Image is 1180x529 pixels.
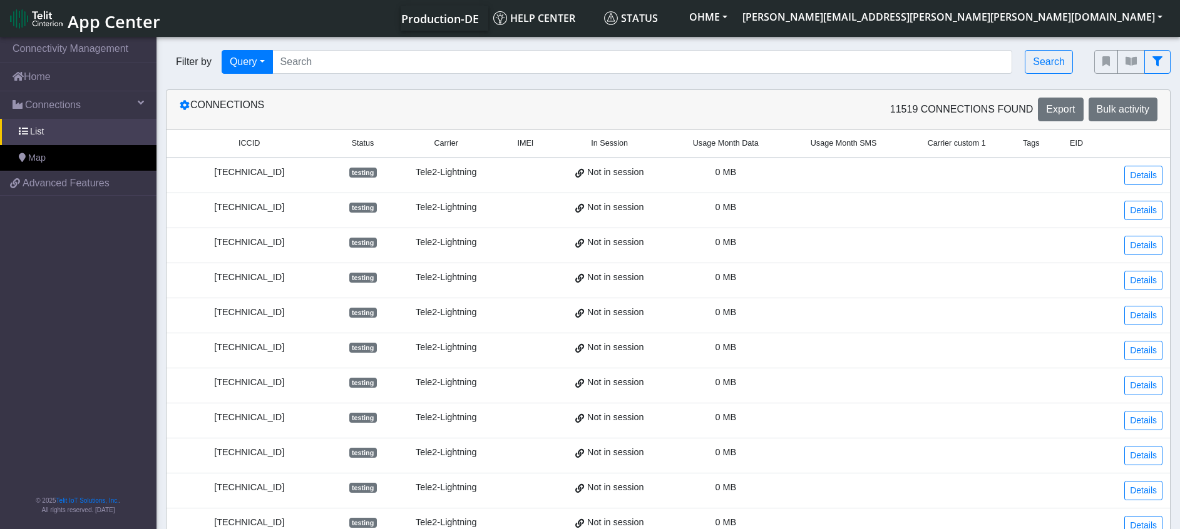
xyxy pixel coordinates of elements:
div: Tele2-Lightning [401,446,491,460]
span: Status [604,11,658,25]
span: Not in session [587,481,644,495]
div: [TECHNICAL_ID] [174,481,324,495]
span: testing [349,343,377,353]
div: [TECHNICAL_ID] [174,306,324,320]
a: Status [599,6,682,31]
span: Map [28,151,46,165]
span: Not in session [587,341,644,355]
span: Not in session [587,201,644,214]
span: Not in session [587,446,644,460]
div: Tele2-Lightning [401,306,491,320]
span: testing [349,448,377,458]
span: testing [349,308,377,318]
a: Details [1124,411,1162,430]
span: Usage Month Data [693,138,759,149]
div: Tele2-Lightning [401,481,491,495]
span: Connections [25,98,81,113]
input: Search... [272,50,1013,74]
span: 0 MB [715,202,736,212]
span: testing [349,273,377,283]
div: Tele2-Lightning [401,236,491,249]
span: Not in session [587,166,644,179]
a: Details [1124,341,1162,360]
div: [TECHNICAL_ID] [174,236,324,249]
span: 11519 Connections found [890,102,1034,117]
span: Help center [493,11,575,25]
span: 0 MB [715,412,736,422]
span: Bulk activity [1097,104,1149,114]
a: Details [1124,306,1162,325]
span: Not in session [587,411,644,425]
div: Connections [170,98,669,121]
img: logo-telit-cinterion-gw-new.png [10,9,63,29]
a: Details [1124,166,1162,185]
span: App Center [68,10,160,33]
span: Carrier custom 1 [928,138,986,149]
div: Tele2-Lightning [401,201,491,214]
span: Usage Month SMS [811,138,877,149]
span: 0 MB [715,272,736,282]
span: 0 MB [715,482,736,492]
div: [TECHNICAL_ID] [174,166,324,179]
a: Details [1124,236,1162,255]
button: Bulk activity [1089,98,1157,121]
a: Details [1124,271,1162,290]
a: Details [1124,201,1162,220]
button: [PERSON_NAME][EMAIL_ADDRESS][PERSON_NAME][PERSON_NAME][DOMAIN_NAME] [735,6,1170,28]
span: 0 MB [715,167,736,177]
span: Carrier [434,138,458,149]
div: [TECHNICAL_ID] [174,446,324,460]
span: Filter by [166,54,222,69]
span: Tags [1023,138,1040,149]
span: 0 MB [715,517,736,527]
span: Production-DE [401,11,479,26]
img: knowledge.svg [493,11,507,25]
span: List [30,125,44,139]
span: 0 MB [715,447,736,457]
button: Search [1025,50,1073,74]
img: status.svg [604,11,618,25]
div: [TECHNICAL_ID] [174,271,324,285]
span: ICCID [239,138,260,149]
span: Not in session [587,271,644,285]
span: 0 MB [715,307,736,317]
a: Help center [488,6,599,31]
span: 0 MB [715,377,736,387]
button: Export [1038,98,1083,121]
div: Tele2-Lightning [401,271,491,285]
div: Tele2-Lightning [401,411,491,425]
span: testing [349,168,377,178]
span: testing [349,238,377,248]
span: Advanced Features [23,176,110,191]
span: testing [349,378,377,388]
span: 0 MB [715,342,736,352]
a: Your current platform instance [401,6,478,31]
span: 0 MB [715,237,736,247]
span: IMEI [517,138,533,149]
div: [TECHNICAL_ID] [174,376,324,390]
span: Not in session [587,376,644,390]
a: Details [1124,446,1162,465]
span: Not in session [587,306,644,320]
a: App Center [10,5,158,32]
div: [TECHNICAL_ID] [174,201,324,214]
span: testing [349,518,377,528]
span: testing [349,413,377,423]
span: In Session [591,138,628,149]
a: Details [1124,481,1162,500]
div: [TECHNICAL_ID] [174,411,324,425]
a: Details [1124,376,1162,395]
a: Telit IoT Solutions, Inc. [56,497,119,504]
div: [TECHNICAL_ID] [174,341,324,355]
button: Query [222,50,273,74]
span: Status [352,138,374,149]
button: OHME [682,6,735,28]
span: Export [1046,104,1075,114]
span: EID [1070,138,1083,149]
div: Tele2-Lightning [401,166,491,179]
span: Not in session [587,236,644,249]
div: fitlers menu [1094,50,1171,74]
div: Tele2-Lightning [401,376,491,390]
div: Tele2-Lightning [401,341,491,355]
span: testing [349,203,377,213]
